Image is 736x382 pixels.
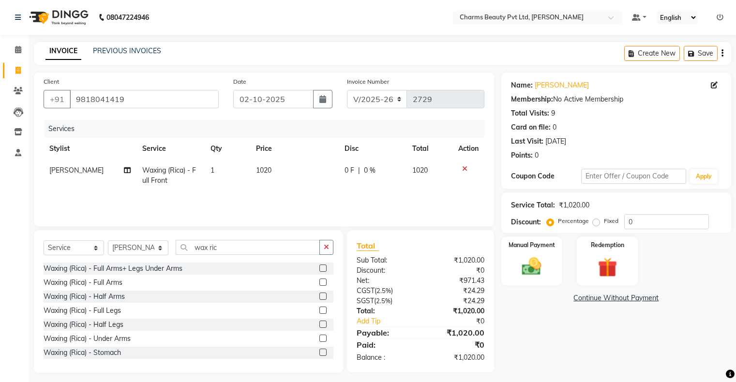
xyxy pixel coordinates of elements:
span: 1 [210,166,214,175]
div: Membership: [511,94,553,104]
div: Points: [511,150,533,161]
span: 2.5% [376,297,391,305]
div: ₹0 [421,265,492,276]
a: [PERSON_NAME] [535,80,589,90]
div: ₹1,020.00 [421,255,492,265]
div: Discount: [349,265,421,276]
div: No Active Membership [511,94,721,104]
div: Paid: [349,339,421,351]
label: Percentage [558,217,589,225]
button: +91 [44,90,71,108]
div: 9 [551,108,555,118]
span: Waxing (Rica) - Full Front [142,166,196,185]
div: Waxing (Rica) - Half Legs [44,320,123,330]
span: 1020 [256,166,271,175]
span: Total [357,241,379,251]
label: Fixed [604,217,618,225]
button: Create New [624,46,680,61]
div: Service Total: [511,200,555,210]
span: SGST [357,296,374,305]
label: Date [233,77,246,86]
label: Redemption [591,241,624,250]
div: ( ) [349,286,421,296]
b: 08047224946 [106,4,149,31]
div: Net: [349,276,421,286]
div: ₹0 [421,339,492,351]
div: ( ) [349,296,421,306]
a: PREVIOUS INVOICES [93,46,161,55]
label: Manual Payment [509,241,555,250]
div: Card on file: [511,122,551,132]
div: ₹24.29 [421,286,492,296]
div: Waxing (Rica) - Full Legs [44,306,121,316]
input: Enter Offer / Coupon Code [581,169,687,184]
div: 0 [535,150,539,161]
div: ₹1,020.00 [421,353,492,363]
div: ₹24.29 [421,296,492,306]
span: CGST [357,286,375,295]
div: ₹0 [432,316,491,326]
div: Name: [511,80,533,90]
div: 0 [553,122,556,132]
div: Payable: [349,327,421,338]
div: Waxing (Rica) - Full Arms+ Legs Under Arms [44,264,182,274]
span: [PERSON_NAME] [49,166,104,175]
div: Balance : [349,353,421,363]
div: [DATE] [545,136,566,147]
button: Apply [690,169,718,184]
th: Service [136,138,205,160]
input: Search or Scan [176,240,320,255]
div: Last Visit: [511,136,543,147]
div: Waxing (Rica) - Under Arms [44,334,131,344]
th: Disc [339,138,406,160]
div: ₹1,020.00 [559,200,589,210]
span: 0 % [364,165,376,176]
a: Add Tip [349,316,432,326]
th: Price [250,138,339,160]
div: ₹1,020.00 [421,327,492,338]
a: INVOICE [45,43,81,60]
div: Total Visits: [511,108,549,118]
span: | [358,165,360,176]
img: _cash.svg [516,255,547,278]
label: Invoice Number [347,77,389,86]
span: 0 F [345,165,354,176]
div: Discount: [511,217,541,227]
div: Sub Total: [349,255,421,265]
img: logo [25,4,91,31]
th: Total [406,138,452,160]
div: Services [45,120,492,138]
div: Waxing (Rica) - Half Arms [44,292,125,302]
th: Stylist [44,138,136,160]
div: ₹971.43 [421,276,492,286]
div: ₹1,020.00 [421,306,492,316]
div: Waxing (Rica) - Full Arms [44,278,122,288]
th: Action [452,138,484,160]
a: Continue Without Payment [503,293,729,303]
span: 2.5% [376,287,391,294]
th: Qty [205,138,250,160]
div: Waxing (Rica) - Stomach [44,348,121,358]
button: Save [684,46,718,61]
div: Coupon Code [511,171,581,181]
span: 1020 [412,166,428,175]
label: Client [44,77,59,86]
div: Total: [349,306,421,316]
input: Search by Name/Mobile/Email/Code [70,90,219,108]
img: _gift.svg [592,255,623,279]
